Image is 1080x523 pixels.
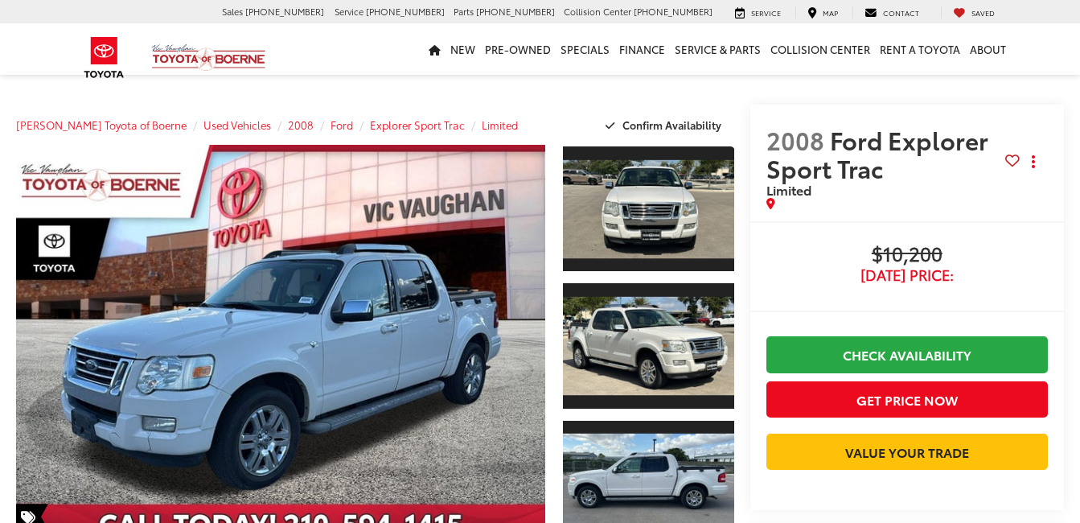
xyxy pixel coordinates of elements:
a: Home [424,23,446,75]
a: [PERSON_NAME] Toyota of Boerne [16,117,187,132]
a: 2008 [288,117,314,132]
a: My Saved Vehicles [941,6,1007,19]
span: Ford Explorer Sport Trac [766,122,988,185]
a: Service [723,6,793,19]
span: Limited [766,180,811,199]
img: Toyota [74,31,134,84]
span: [DATE] Price: [766,267,1048,283]
span: $10,200 [766,243,1048,267]
span: Collision Center [564,5,631,18]
img: 2008 Ford Explorer Sport Trac Limited [561,297,736,395]
span: [PHONE_NUMBER] [245,5,324,18]
span: [PHONE_NUMBER] [634,5,712,18]
a: Pre-Owned [480,23,556,75]
a: Explorer Sport Trac [370,117,465,132]
span: Saved [971,7,995,18]
a: Contact [852,6,931,19]
a: Specials [556,23,614,75]
a: Used Vehicles [203,117,271,132]
span: Sales [222,5,243,18]
span: Parts [454,5,474,18]
span: Service [751,7,781,18]
a: Expand Photo 1 [563,145,734,273]
a: Map [795,6,850,19]
span: Confirm Availability [622,117,721,132]
img: Vic Vaughan Toyota of Boerne [151,43,266,72]
a: Expand Photo 2 [563,282,734,410]
button: Actions [1020,148,1048,176]
a: Service & Parts: Opens in a new tab [670,23,766,75]
a: Collision Center [766,23,875,75]
a: Value Your Trade [766,434,1048,470]
span: dropdown dots [1032,155,1035,168]
span: [PHONE_NUMBER] [476,5,555,18]
span: Service [335,5,363,18]
a: New [446,23,480,75]
span: 2008 [766,122,824,157]
a: Rent a Toyota [875,23,965,75]
a: Ford [331,117,353,132]
span: Contact [883,7,919,18]
a: Limited [482,117,518,132]
button: Confirm Availability [597,111,734,139]
span: Map [823,7,838,18]
img: 2008 Ford Explorer Sport Trac Limited [561,160,736,258]
button: Get Price Now [766,381,1048,418]
a: Finance [614,23,670,75]
span: [PHONE_NUMBER] [366,5,445,18]
a: Check Availability [766,336,1048,373]
a: About [965,23,1011,75]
